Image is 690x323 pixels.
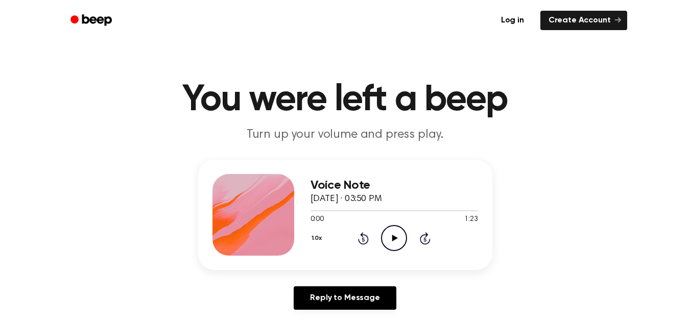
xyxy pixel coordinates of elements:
span: [DATE] · 03:50 PM [311,194,382,204]
a: Create Account [540,11,627,30]
h3: Voice Note [311,179,478,192]
a: Beep [63,11,121,31]
span: 0:00 [311,214,324,225]
span: 1:23 [464,214,478,225]
a: Reply to Message [294,286,396,310]
h1: You were left a beep [84,82,607,118]
p: Turn up your volume and press play. [149,127,541,143]
button: 1.0x [311,230,326,247]
a: Log in [491,9,534,32]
